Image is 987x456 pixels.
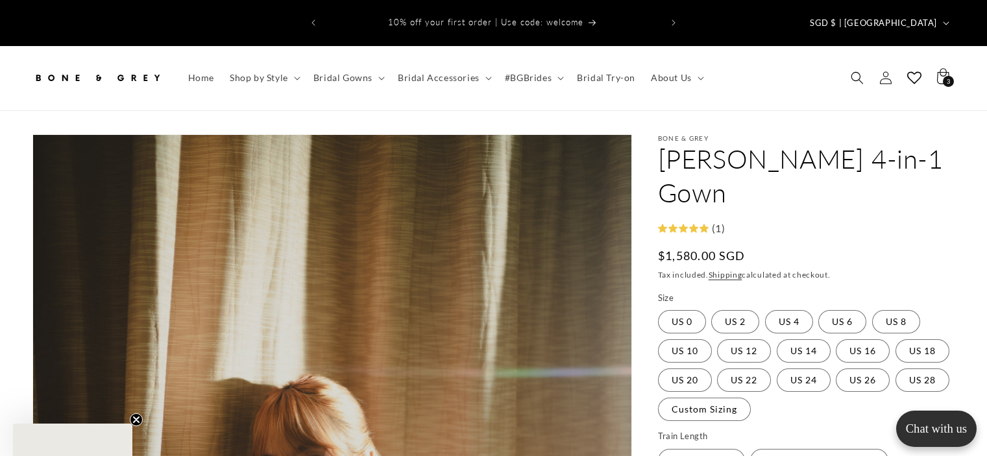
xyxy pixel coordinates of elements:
a: Shipping [709,270,742,280]
label: US 16 [836,339,890,363]
summary: Shop by Style [222,64,306,91]
label: US 10 [658,339,712,363]
a: Bridal Try-on [569,64,643,91]
span: 3 [947,76,951,87]
span: About Us [651,72,692,84]
span: Home [188,72,214,84]
label: US 28 [896,368,949,392]
legend: Size [658,292,676,305]
p: Chat with us [896,422,977,436]
label: US 4 [765,310,813,333]
span: Bridal Try-on [577,72,635,84]
label: US 24 [777,368,831,392]
a: Bone and Grey Bridal [28,59,167,97]
div: Close teaser [13,424,132,456]
label: US 8 [872,310,920,333]
button: Next announcement [659,10,688,35]
label: US 14 [777,339,831,363]
div: Tax included. calculated at checkout. [658,269,955,282]
h1: [PERSON_NAME] 4-in-1 Gown [658,142,955,210]
label: US 22 [717,368,771,392]
label: US 6 [818,310,866,333]
span: 10% off your first order | Use code: welcome [388,17,583,27]
span: Shop by Style [230,72,288,84]
label: US 18 [896,339,949,363]
summary: Bridal Gowns [306,64,390,91]
label: US 12 [717,339,771,363]
label: US 26 [836,368,890,392]
span: Bridal Gowns [313,72,372,84]
div: (1) [709,219,725,238]
button: Open chatbox [896,411,977,447]
summary: Search [843,64,871,92]
p: Bone & Grey [658,134,955,142]
button: Previous announcement [299,10,328,35]
button: Close teaser [130,413,143,426]
label: Custom Sizing [658,398,751,421]
span: $1,580.00 SGD [658,247,746,265]
summary: #BGBrides [497,64,569,91]
label: US 20 [658,368,712,392]
label: US 0 [658,310,706,333]
summary: About Us [643,64,709,91]
span: #BGBrides [505,72,552,84]
button: SGD $ | [GEOGRAPHIC_DATA] [802,10,955,35]
span: SGD $ | [GEOGRAPHIC_DATA] [810,17,937,30]
label: US 2 [711,310,759,333]
summary: Bridal Accessories [390,64,497,91]
legend: Train Length [658,430,709,443]
a: Home [180,64,222,91]
img: Bone and Grey Bridal [32,64,162,92]
span: Bridal Accessories [398,72,480,84]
